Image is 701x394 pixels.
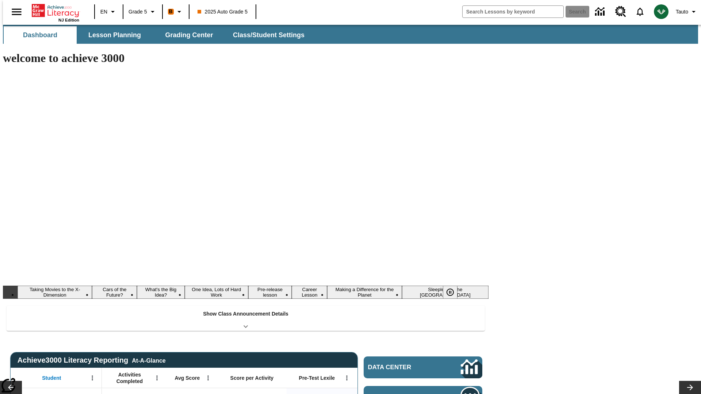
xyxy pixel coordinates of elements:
img: avatar image [654,4,669,19]
button: Slide 2 Cars of the Future? [92,286,137,299]
div: SubNavbar [3,26,311,44]
button: Slide 3 What's the Big Idea? [137,286,184,299]
p: Show Class Announcement Details [203,310,288,318]
span: Score per Activity [230,375,274,381]
div: Home [32,3,79,22]
button: Slide 6 Career Lesson [292,286,327,299]
span: EN [100,8,107,16]
button: Slide 4 One Idea, Lots of Hard Work [185,286,248,299]
a: Notifications [631,2,650,21]
button: Language: EN, Select a language [97,5,120,18]
a: Data Center [364,356,482,378]
div: Pause [443,286,465,299]
span: Avg Score [175,375,200,381]
span: Data Center [368,364,436,371]
button: Open Menu [152,372,162,383]
a: Data Center [591,2,611,22]
a: Resource Center, Will open in new tab [611,2,631,22]
button: Pause [443,286,457,299]
button: Select a new avatar [650,2,673,21]
button: Lesson Planning [78,26,151,44]
button: Open side menu [6,1,27,23]
button: Slide 7 Making a Difference for the Planet [327,286,402,299]
div: Show Class Announcement Details [7,306,485,331]
span: Activities Completed [106,371,154,385]
button: Slide 5 Pre-release lesson [248,286,292,299]
button: Lesson carousel, Next [679,381,701,394]
button: Profile/Settings [673,5,701,18]
button: Slide 1 Taking Movies to the X-Dimension [18,286,92,299]
button: Class/Student Settings [227,26,310,44]
button: Open Menu [203,372,214,383]
span: Tauto [676,8,688,16]
div: SubNavbar [3,25,698,44]
button: Grading Center [153,26,226,44]
button: Grade: Grade 5, Select a grade [126,5,160,18]
span: NJ Edition [58,18,79,22]
div: At-A-Glance [132,356,165,364]
button: Open Menu [341,372,352,383]
h1: welcome to achieve 3000 [3,51,489,65]
button: Open Menu [87,372,98,383]
input: search field [463,6,563,18]
button: Slide 8 Sleepless in the Animal Kingdom [402,286,489,299]
span: Student [42,375,61,381]
span: Pre-Test Lexile [299,375,335,381]
span: Achieve3000 Literacy Reporting [18,356,166,364]
span: B [169,7,173,16]
span: Grade 5 [129,8,147,16]
button: Dashboard [4,26,77,44]
button: Boost Class color is orange. Change class color [165,5,187,18]
a: Home [32,3,79,18]
span: 2025 Auto Grade 5 [198,8,248,16]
